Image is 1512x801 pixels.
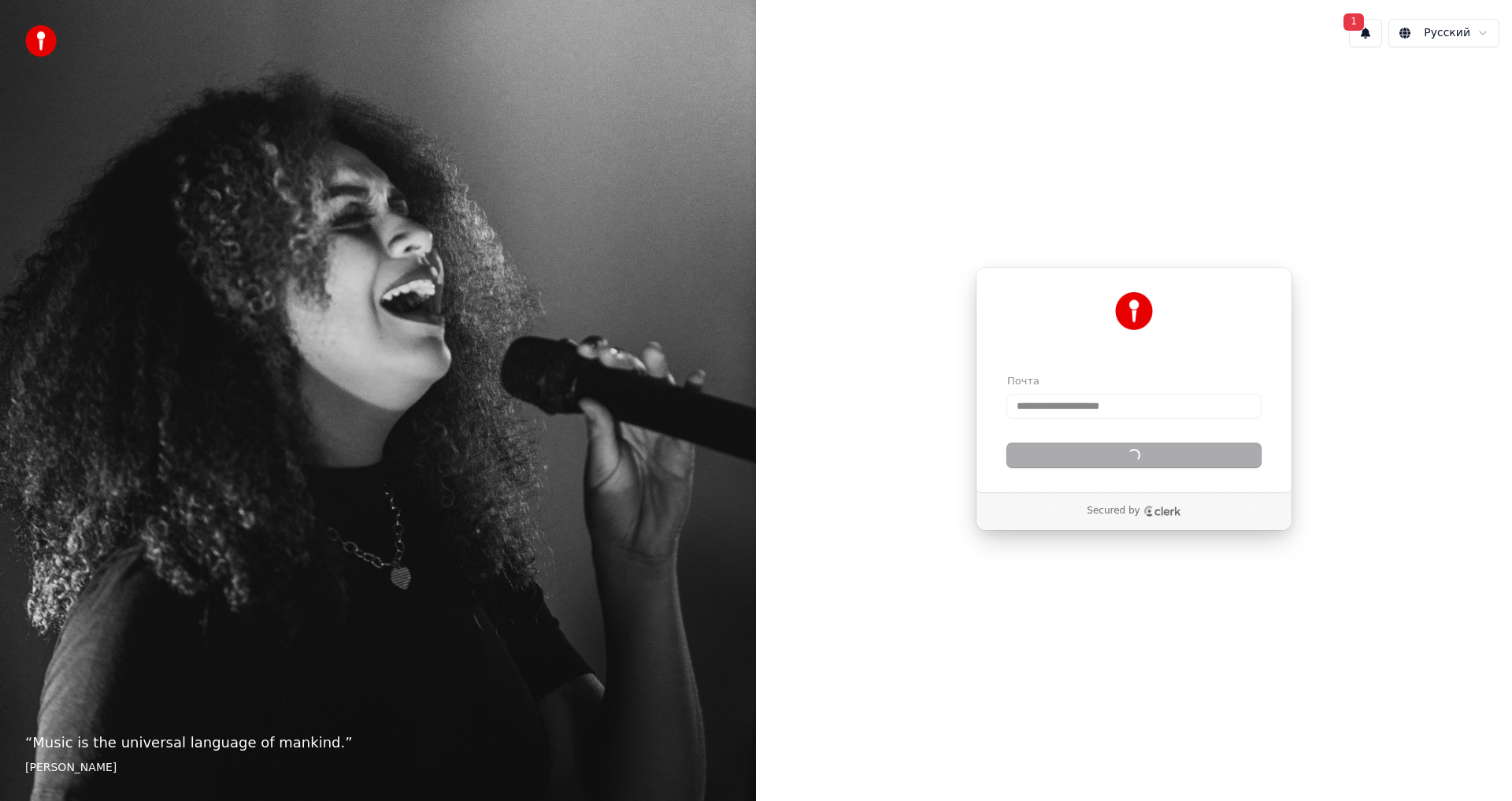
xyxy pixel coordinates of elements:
[1143,506,1181,517] a: Clerk logo
[25,25,57,57] img: youka
[25,760,731,776] footer: [PERSON_NAME]
[25,732,731,754] p: “ Music is the universal language of mankind. ”
[1349,19,1382,47] button: 1
[1115,292,1153,330] img: Youka
[1087,505,1140,517] p: Secured by
[1343,13,1364,31] span: 1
